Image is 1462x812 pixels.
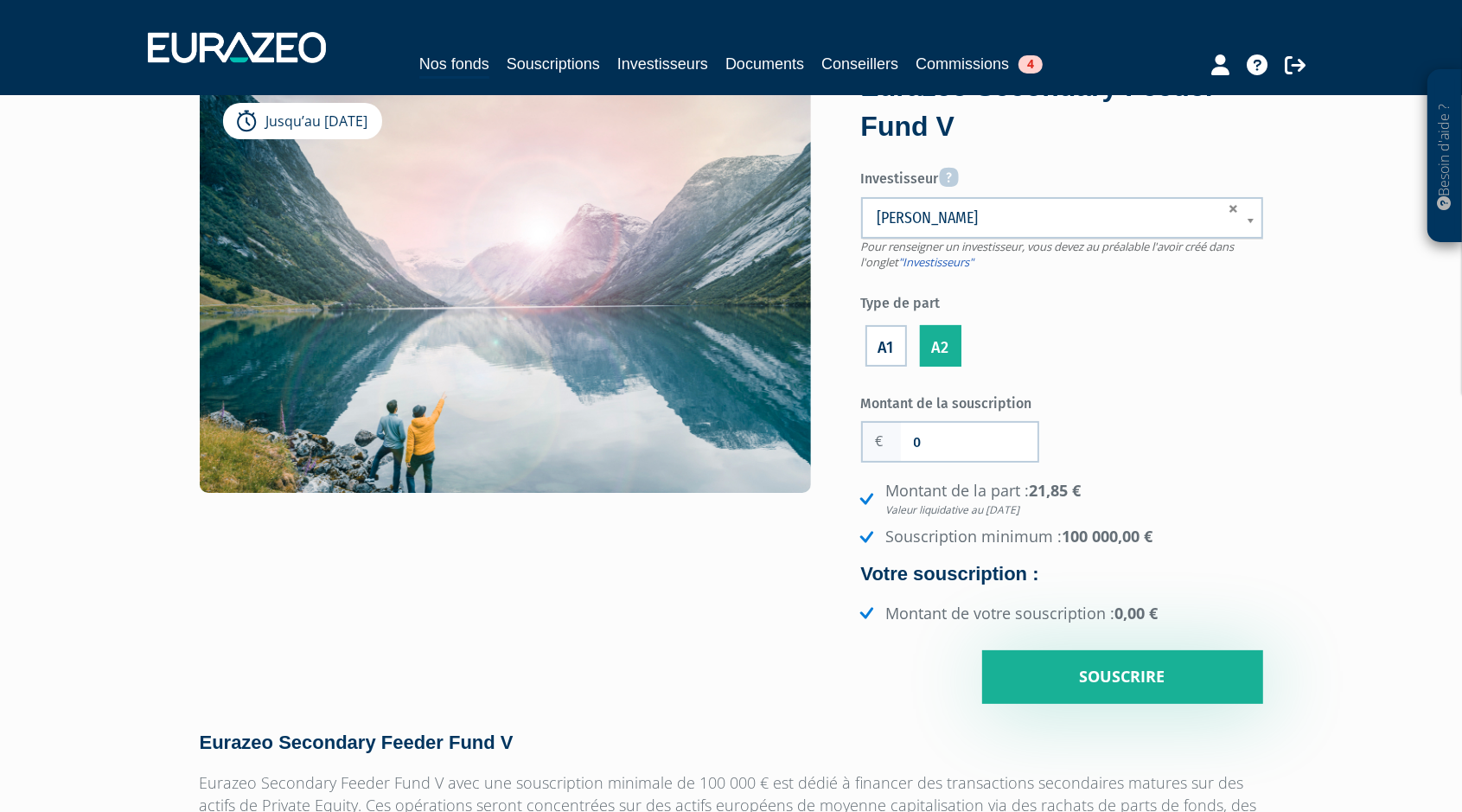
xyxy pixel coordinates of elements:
[878,208,1214,228] span: [PERSON_NAME]
[223,103,382,139] div: Jusqu’au [DATE]
[861,239,1235,271] span: Pour renseigner un investisseur, vous devez au préalable l'avoir créé dans l'onglet
[899,254,974,270] a: "Investisseurs"
[886,480,1263,517] strong: 21,85 €
[865,325,907,367] label: A1
[1115,603,1159,623] strong: 0,00 €
[901,423,1037,461] input: Montant de la souscription souhaité
[1063,526,1153,547] strong: 100 000,00 €
[861,288,1263,314] label: Type de part
[982,650,1263,704] input: Souscrire
[861,388,1063,414] label: Montant de la souscription
[856,603,1263,625] li: Montant de votre souscription :
[725,52,804,76] a: Documents
[861,564,1263,585] h4: Votre souscription :
[617,52,708,76] a: Investisseurs
[886,502,1263,517] em: Valeur liquidative au [DATE]
[1018,55,1043,74] span: 4
[1435,79,1455,234] p: Besoin d'aide ?
[856,480,1263,517] li: Montant de la part :
[419,52,489,79] a: Nos fonds
[507,52,600,76] a: Souscriptions
[916,52,1043,76] a: Commissions4
[148,32,326,63] img: 1732889491-logotype_eurazeo_blanc_rvb.png
[920,325,961,367] label: A2
[200,732,1263,753] h4: Eurazeo Secondary Feeder Fund V
[856,526,1263,548] li: Souscription minimum :
[861,161,1263,189] label: Investisseur
[861,67,1263,146] div: Eurazeo Secondary Feeder Fund V
[821,52,898,76] a: Conseillers
[200,74,811,564] img: Eurazeo Secondary Feeder Fund V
